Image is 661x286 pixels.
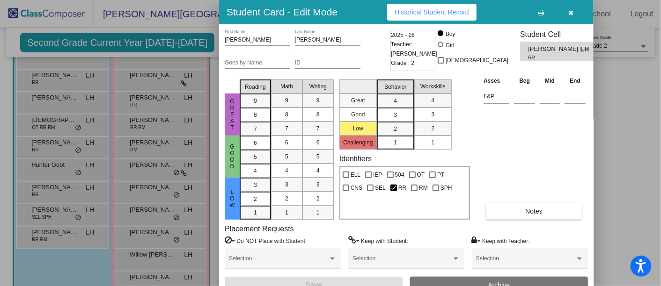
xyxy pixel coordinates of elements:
span: LH [580,44,594,54]
span: 2 [431,124,434,133]
h3: Student Cell [520,30,602,39]
span: 4 [285,166,288,175]
span: 2 [254,195,257,203]
span: Low [228,189,236,208]
label: = Do NOT Place with Student: [225,236,307,245]
span: Workskills [420,82,446,91]
span: 3 [394,111,397,119]
span: 7 [254,125,257,133]
span: 1 [394,138,397,147]
span: 1 [254,208,257,217]
span: Teacher: [PERSON_NAME] [391,40,437,58]
label: = Keep with Student: [348,236,408,245]
label: Placement Requests [225,224,294,233]
button: Notes [486,203,582,220]
label: = Keep with Teacher: [472,236,530,245]
span: 2 [316,194,320,203]
span: 5 [316,152,320,161]
label: Identifiers [339,154,372,163]
span: 6 [254,139,257,147]
span: Notes [525,207,543,215]
span: 1 [431,138,434,147]
h3: Student Card - Edit Mode [227,6,338,18]
span: SEL [375,182,386,193]
span: IEP [373,169,382,180]
span: Math [280,82,293,91]
th: Asses [481,76,512,86]
span: Grade : 2 [391,58,414,68]
button: Historical Student Record [387,4,477,21]
span: ELL [351,169,360,180]
input: assessment [484,89,509,103]
th: Mid [537,76,562,86]
span: RM [419,182,428,193]
span: 9 [285,96,288,105]
span: RR [398,182,406,193]
span: SPH [441,182,452,193]
span: CNS [351,182,362,193]
span: 3 [254,181,257,189]
span: 2 [394,125,397,133]
span: 5 [254,153,257,161]
span: 4 [394,97,397,105]
span: Good [228,143,236,170]
span: 2 [285,194,288,203]
span: 8 [254,111,257,119]
span: 7 [316,124,320,133]
span: Writing [309,82,327,91]
span: 3 [285,180,288,189]
span: [PERSON_NAME] [529,44,580,54]
span: RR [529,54,574,61]
span: 4 [431,96,434,105]
span: 9 [254,97,257,105]
span: 4 [316,166,320,175]
span: Reading [245,83,266,91]
span: 8 [285,110,288,119]
span: 6 [285,138,288,147]
span: 504 [395,169,404,180]
div: Girl [445,41,455,50]
span: 5 [285,152,288,161]
span: [DEMOGRAPHIC_DATA] [446,55,508,66]
span: Great [228,98,236,131]
span: Historical Student Record [395,8,469,16]
span: 3 [316,180,320,189]
span: PT [437,169,444,180]
div: Boy [445,30,455,38]
input: goes by name [225,60,290,66]
span: OT [417,169,425,180]
span: 1 [285,208,288,217]
span: 2025 - 26 [391,30,415,40]
span: 6 [316,138,320,147]
span: 1 [316,208,320,217]
th: End [562,76,588,86]
span: 3 [431,110,434,119]
span: 7 [285,124,288,133]
span: 9 [316,96,320,105]
span: 8 [316,110,320,119]
th: Beg [512,76,537,86]
span: Behavior [384,83,406,91]
span: 4 [254,167,257,175]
